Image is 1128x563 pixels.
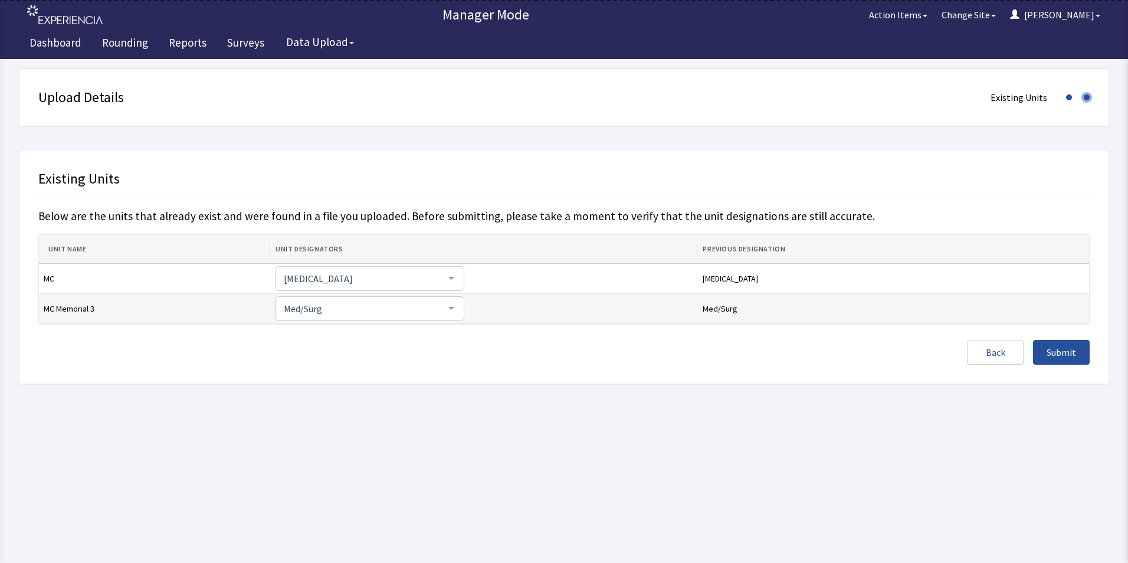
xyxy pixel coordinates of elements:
[160,30,215,59] a: Reports
[967,340,1024,365] button: Back
[39,263,271,293] td: MC
[27,5,103,25] img: experiencia_logo.png
[1003,3,1107,27] button: [PERSON_NAME]
[218,30,273,59] a: Surveys
[93,30,157,59] a: Rounding
[934,3,1003,27] button: Change Site
[39,293,271,323] td: MC Memorial 3
[48,244,91,254] span: UNIT NAME
[276,244,348,254] span: UNIT DESIGNATORS
[21,30,90,59] a: Dashboard
[698,263,1089,293] td: [MEDICAL_DATA]
[986,345,1005,359] span: Back
[281,302,440,315] span: Med/Surg
[862,3,934,27] button: Action Items
[698,293,1089,323] td: Med/Surg
[1033,340,1090,365] button: Submit
[991,90,1090,104] nav: Progress
[279,31,361,53] button: Data Upload
[38,169,1090,198] div: Existing Units
[703,244,790,254] span: PREVIOUS DESIGNATION
[1047,345,1076,359] span: Submit
[38,208,1090,225] p: Below are the units that already exist and were found in a file you uploaded. Before submitting, ...
[281,271,440,284] span: [MEDICAL_DATA]
[991,90,1047,104] p: Existing Units
[109,5,862,24] p: Manager Mode
[38,88,124,107] div: Upload Details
